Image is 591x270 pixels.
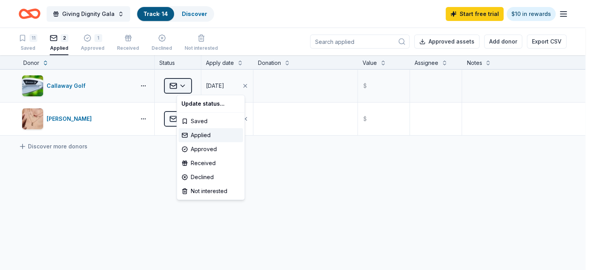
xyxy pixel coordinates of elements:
[178,170,243,184] div: Declined
[178,97,243,111] div: Update status...
[178,184,243,198] div: Not interested
[178,128,243,142] div: Applied
[178,114,243,128] div: Saved
[178,156,243,170] div: Received
[178,142,243,156] div: Approved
